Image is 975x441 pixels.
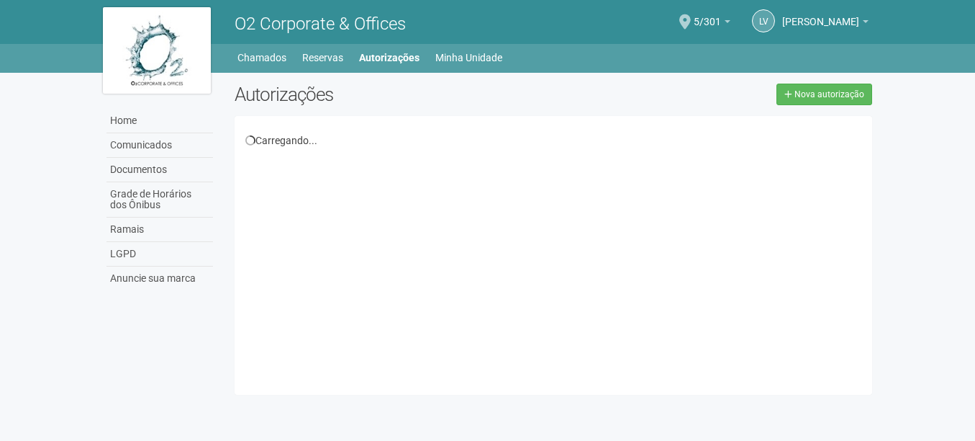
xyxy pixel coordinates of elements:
[106,109,213,133] a: Home
[302,48,343,68] a: Reservas
[237,48,286,68] a: Chamados
[106,182,213,218] a: Grade de Horários dos Ônibus
[782,2,859,27] span: Luis Vasconcelos Porto Fernandes
[245,134,862,147] div: Carregando...
[794,89,864,99] span: Nova autorização
[776,84,872,105] a: Nova autorização
[235,84,543,105] h2: Autorizações
[694,18,730,30] a: 5/301
[435,48,502,68] a: Minha Unidade
[359,48,420,68] a: Autorizações
[103,7,211,94] img: logo.jpg
[694,2,721,27] span: 5/301
[782,18,869,30] a: [PERSON_NAME]
[106,133,213,158] a: Comunicados
[106,218,213,242] a: Ramais
[235,14,406,34] span: O2 Corporate & Offices
[752,9,775,32] a: LV
[106,267,213,290] a: Anuncie sua marca
[106,242,213,267] a: LGPD
[106,158,213,182] a: Documentos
